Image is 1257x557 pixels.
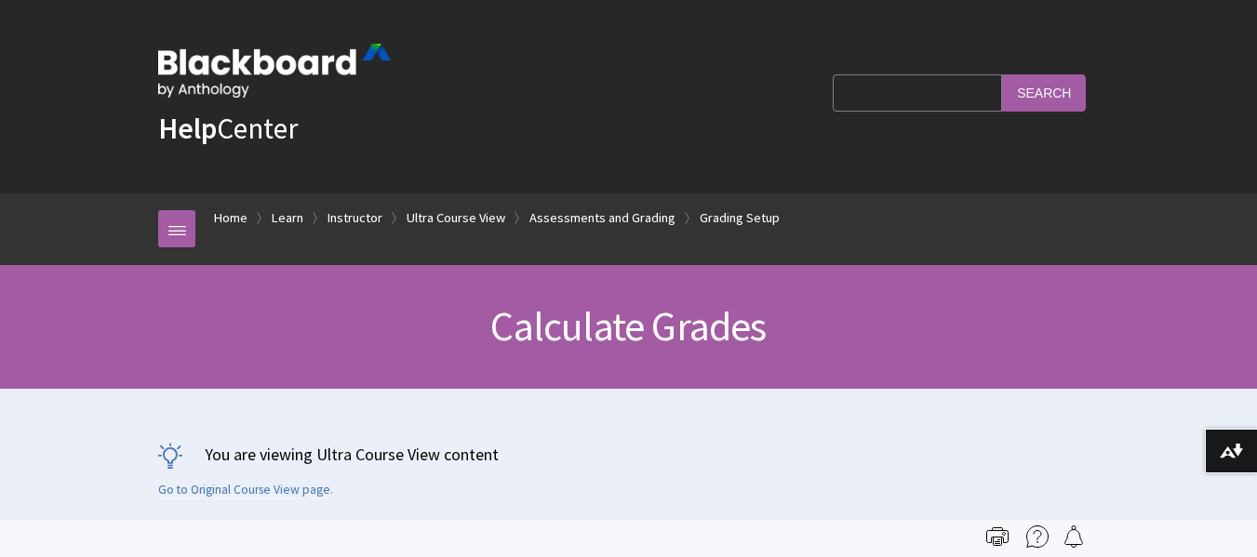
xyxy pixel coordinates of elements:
img: More help [1026,525,1049,548]
img: Follow this page [1063,525,1085,548]
p: You are viewing Ultra Course View content [158,443,1099,466]
a: HelpCenter [158,110,298,147]
a: Learn [272,206,303,230]
img: Print [986,525,1009,548]
a: Instructor [328,206,382,230]
a: Home [214,206,247,230]
a: Go to Original Course View page. [158,482,333,498]
img: Blackboard by Anthology [158,44,391,98]
strong: Help [158,110,217,147]
input: Search [1002,74,1086,111]
a: Grading Setup [700,206,780,230]
a: Ultra Course View [407,206,505,230]
a: Assessments and Grading [529,206,675,230]
span: Calculate Grades [490,300,766,351]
